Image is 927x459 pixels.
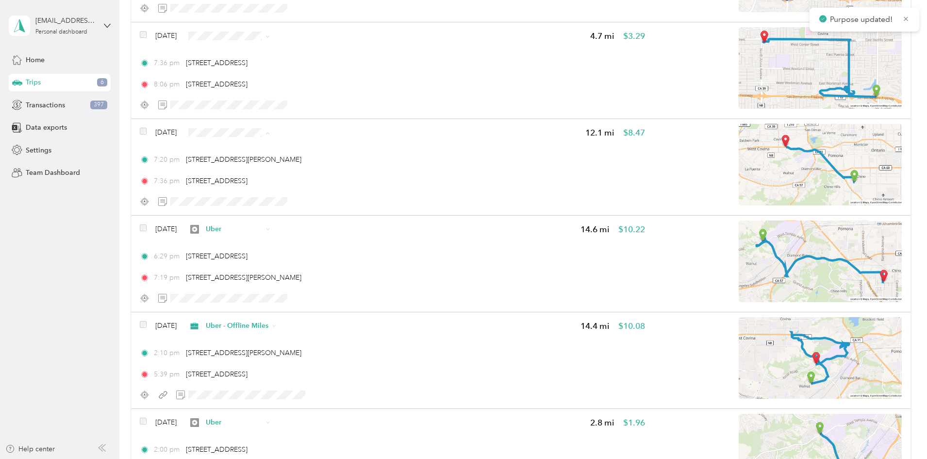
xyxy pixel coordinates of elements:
span: Uber [206,224,263,234]
img: Legacy Icon [Uber] [190,418,199,427]
span: $10.08 [618,320,645,332]
span: 7:19 pm [154,272,182,283]
span: [STREET_ADDRESS] [186,370,248,378]
span: [STREET_ADDRESS] [186,80,248,88]
span: 6:29 pm [154,251,182,261]
span: [STREET_ADDRESS] [186,59,248,67]
span: 7:36 pm [154,176,182,186]
span: Team Dashboard [26,168,80,178]
img: Legacy Icon [Uber] [190,225,199,234]
span: 8:06 pm [154,79,182,89]
span: Home [26,55,45,65]
span: Settings [26,145,51,155]
span: 2:10 pm [154,348,182,358]
span: [STREET_ADDRESS][PERSON_NAME] [186,273,301,282]
button: Help center [5,444,55,454]
span: 12.1 mi [585,127,614,139]
img: minimap [739,124,902,205]
span: 6 [97,78,107,87]
span: Data exports [26,122,67,133]
span: [DATE] [155,224,177,234]
span: 5:39 pm [154,369,182,379]
span: 14.6 mi [580,223,610,236]
span: [STREET_ADDRESS] [186,177,248,185]
span: [DATE] [155,127,177,137]
span: 2:00 pm [154,444,182,455]
span: [STREET_ADDRESS][PERSON_NAME] [186,155,301,164]
span: [STREET_ADDRESS] [186,252,248,260]
span: $3.29 [623,30,645,42]
img: minimap [739,221,902,302]
div: Personal dashboard [35,29,87,35]
span: $8.47 [623,127,645,139]
img: minimap [739,317,902,399]
span: Uber - Offline Miles [206,321,269,331]
span: 7:20 pm [154,154,182,165]
span: Transactions [26,100,65,110]
span: 14.4 mi [580,320,610,332]
span: [DATE] [155,417,177,427]
iframe: Everlance-gr Chat Button Frame [873,405,927,459]
span: 397 [90,101,107,109]
div: [EMAIL_ADDRESS][DOMAIN_NAME] [35,16,96,26]
span: [DATE] [155,31,177,41]
span: $1.96 [623,417,645,429]
span: Trips [26,77,41,87]
span: Uber [206,417,263,427]
span: 7:36 pm [154,58,182,68]
span: 2.8 mi [590,417,614,429]
span: $10.22 [618,223,645,236]
span: [DATE] [155,321,177,331]
span: 4.7 mi [590,30,614,42]
span: [STREET_ADDRESS][PERSON_NAME] [186,349,301,357]
span: [STREET_ADDRESS] [186,445,248,454]
p: Purpose updated! [830,14,895,26]
img: minimap [739,27,902,109]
